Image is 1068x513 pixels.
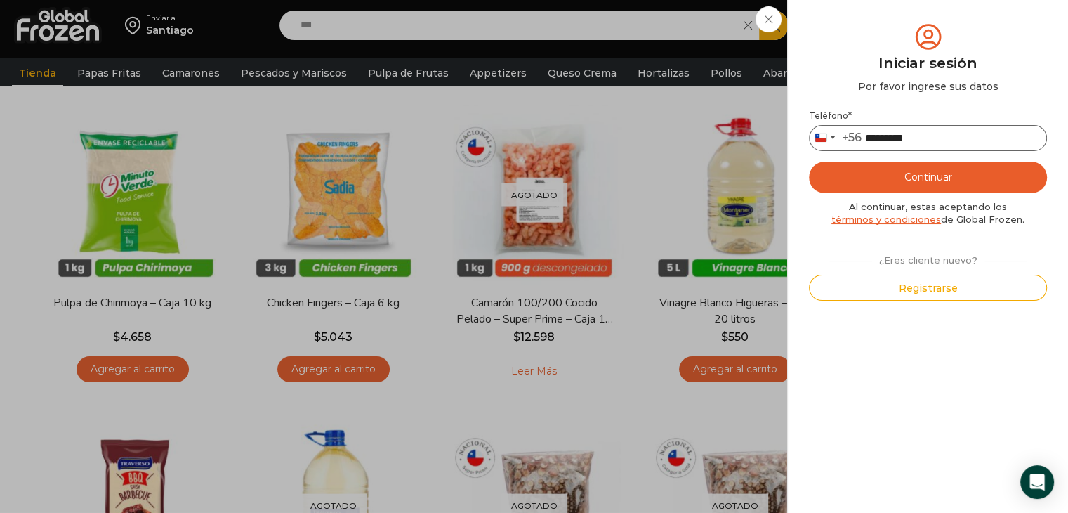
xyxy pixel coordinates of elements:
[912,21,944,53] img: tabler-icon-user-circle.svg
[809,53,1047,74] div: Iniciar sesión
[809,200,1047,226] div: Al continuar, estas aceptando los de Global Frozen.
[809,162,1047,193] button: Continuar
[842,131,862,145] div: +56
[822,249,1034,267] div: ¿Eres cliente nuevo?
[810,126,862,150] button: Selected country
[809,110,1047,122] label: Teléfono
[1020,465,1054,499] div: Open Intercom Messenger
[809,275,1047,301] button: Registrarse
[809,79,1047,93] div: Por favor ingrese sus datos
[831,214,941,225] a: términos y condiciones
